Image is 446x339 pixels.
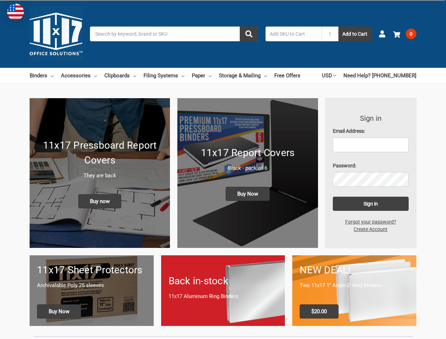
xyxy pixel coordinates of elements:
[37,263,146,278] h1: 11x17 Sheet Protectors
[177,98,318,248] a: 11x17 Report Covers 11x17 Report Covers Black - pack of 6 Buy Now
[90,26,258,41] input: Search by keyword, brand or SKU
[333,162,409,169] label: Password:
[219,68,267,83] a: Storage & Mailing
[161,255,285,326] a: Back in-stock 11x17 Aluminum Ring Binders
[37,281,146,290] p: Archivalable Poly 25 sleeves
[37,138,163,168] h1: 11x17 Pressboard Report Covers
[169,292,278,301] p: 11x17 Aluminum Ring Binders
[185,164,310,172] p: Black - pack of 6
[192,68,212,83] a: Paper
[169,274,278,289] h1: Back in-stock
[333,113,409,124] h3: Sign in
[343,68,416,83] a: Need Help? [PHONE_NUMBER]
[30,98,170,248] a: New 11x17 Pressboard Binders 11x17 Pressboard Report Covers They are back Buy now
[393,25,416,43] a: 0
[300,281,409,290] p: Two 11x17 1" Angle-D Ring Binders
[274,68,300,83] a: Free Offers
[104,68,136,83] a: Clipboards
[333,127,409,135] label: Email Address:
[322,68,336,83] a: USD
[226,187,270,201] span: Buy Now
[300,304,338,319] span: $20.00
[388,320,446,339] iframe: Google Customer Reviews
[300,263,409,278] h1: NEW DEAL!
[61,68,97,83] a: Accessories
[37,304,81,319] span: Buy Now
[7,4,24,20] img: duty and tax information for United States
[341,218,400,226] a: Forgot your password?
[333,197,409,211] input: Sign in
[292,255,416,326] a: 11x17 Binder 2-pack only $20.00 NEW DEAL! Two 11x17 1" Angle-D Ring Binders $20.00
[30,255,154,326] a: 11x17 sheet protectors 11x17 Sheet Protectors Archivalable Poly 25 sleeves Buy Now
[143,68,184,83] a: Filing Systems
[350,226,391,233] a: Create Account
[30,7,83,60] img: 11x17.com
[37,172,163,180] p: They are back
[406,29,416,39] span: 0
[30,68,54,83] a: Binders
[185,145,310,160] h1: 11x17 Report Covers
[338,26,371,41] button: Add to Cart
[78,194,121,208] span: Buy now
[265,26,322,41] input: Add SKU to Cart
[30,98,170,248] img: New 11x17 Pressboard Binders
[177,98,318,248] img: 11x17 Report Covers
